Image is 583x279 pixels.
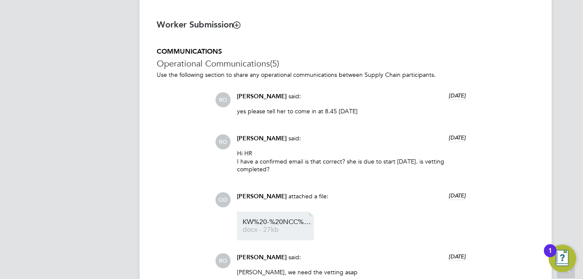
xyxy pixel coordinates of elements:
[288,92,301,100] span: said:
[216,92,231,107] span: RO
[449,253,466,260] span: [DATE]
[243,219,311,225] span: KW%20-%20NCC%20Vetting%20Form
[157,19,240,30] b: Worker Submission
[548,251,552,262] div: 1
[157,71,534,79] p: Use the following section to share any operational communications between Supply Chain participants.
[237,93,287,100] span: [PERSON_NAME]
[288,134,301,142] span: said:
[157,58,534,69] h3: Operational Communications
[449,134,466,141] span: [DATE]
[216,134,231,149] span: RO
[237,268,466,276] p: [PERSON_NAME], we need the vetting asap
[449,192,466,199] span: [DATE]
[157,47,534,56] h5: COMMUNICATIONS
[237,149,466,173] p: Hi HR I have a confirmed email is that correct? she is due to start [DATE]. is vetting completed?
[237,107,466,115] p: yes please tell her to come in at 8.45 [DATE]
[549,245,576,272] button: Open Resource Center, 1 new notification
[243,227,311,233] span: docx - 27kb
[216,192,231,207] span: OD
[216,253,231,268] span: RO
[237,254,287,261] span: [PERSON_NAME]
[243,219,311,233] a: KW%20-%20NCC%20Vetting%20Form docx - 27kb
[270,58,279,69] span: (5)
[237,193,287,200] span: [PERSON_NAME]
[237,135,287,142] span: [PERSON_NAME]
[449,92,466,99] span: [DATE]
[288,192,328,200] span: attached a file:
[288,253,301,261] span: said:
